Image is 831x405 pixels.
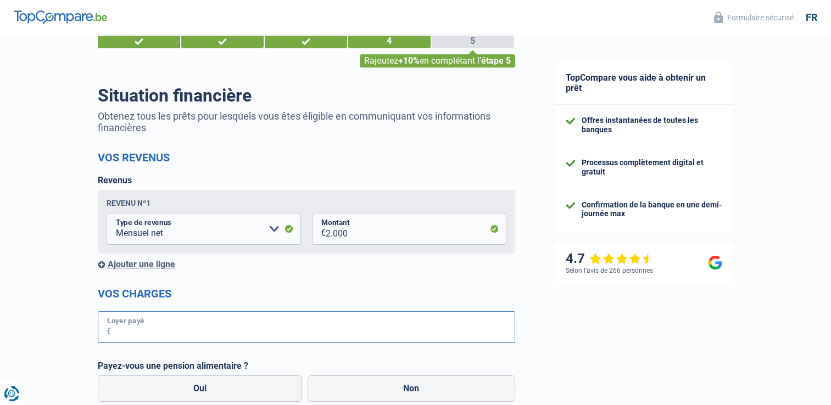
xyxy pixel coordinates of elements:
[566,251,654,267] div: 4.7
[181,34,264,48] div: 2
[360,54,515,67] div: Rajoutez en complétant l'
[98,287,515,300] h2: Vos charges
[582,116,722,134] div: Offres instantanées de toutes les banques
[98,151,515,164] h2: Vos revenus
[98,361,515,371] label: Payez-vous une pension alimentaire ?
[107,199,150,207] div: Revenu nº1
[707,8,800,26] button: Formulaire sécurisé
[582,200,722,219] div: Confirmation de la banque en une demi-journée max
[98,259,515,269] div: Ajouter une ligne
[806,12,817,24] div: fr
[98,311,111,343] span: €
[481,55,511,66] span: étape 5
[98,85,515,106] h1: Situation financière
[555,61,733,105] div: TopCompare vous aide à obtenir un prêt
[566,267,653,274] div: Selon l’avis de 266 personnes
[432,34,514,48] div: 5
[98,34,180,48] div: 1
[98,375,303,402] label: Oui
[348,34,431,48] div: 4
[312,213,326,245] span: €
[582,158,722,177] div: Processus complètement digital et gratuit
[308,375,515,402] label: Non
[14,10,107,24] img: TopCompare Logo
[265,34,347,48] div: 3
[98,110,515,133] p: Obtenez tous les prêts pour lesquels vous êtes éligible en communiquant vos informations financières
[98,175,132,185] label: Revenus
[398,55,420,66] span: +10%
